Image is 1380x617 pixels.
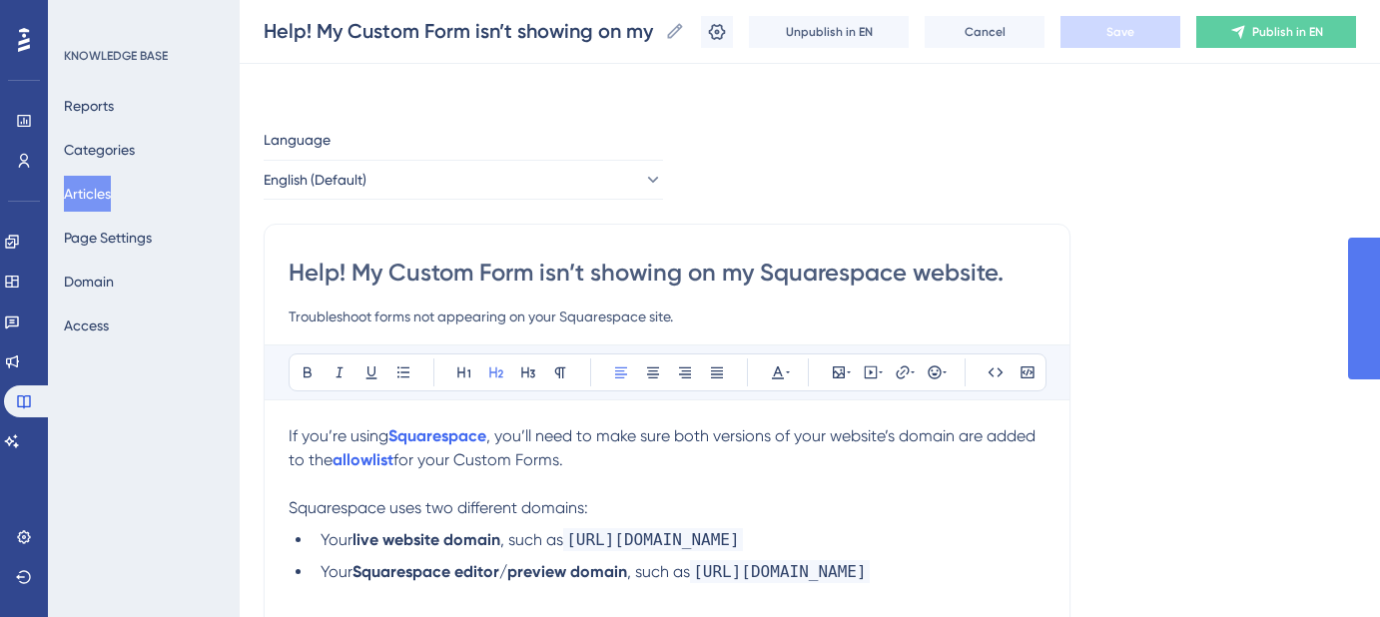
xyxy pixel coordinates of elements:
span: Cancel [965,24,1006,40]
span: , such as [500,530,563,549]
button: Reports [64,88,114,124]
span: for your Custom Forms. [393,450,563,469]
button: Page Settings [64,220,152,256]
button: Categories [64,132,135,168]
input: Article Title [289,257,1045,289]
span: If you’re using [289,426,388,445]
span: Your [321,530,352,549]
button: Cancel [925,16,1044,48]
input: Article Name [264,17,657,45]
span: , such as [627,562,690,581]
strong: live website domain [352,530,500,549]
button: Domain [64,264,114,300]
button: Articles [64,176,111,212]
span: Unpublish in EN [786,24,873,40]
strong: Squarespace editor/preview domain [352,562,627,581]
button: Access [64,308,109,343]
button: Save [1060,16,1180,48]
span: Language [264,128,331,152]
iframe: UserGuiding AI Assistant Launcher [1296,538,1356,598]
a: Squarespace [388,426,486,445]
span: Squarespace uses two different domains: [289,498,588,517]
span: , you’ll need to make sure both versions of your website’s domain are added to the [289,426,1039,469]
a: allowlist [333,450,393,469]
span: [URL][DOMAIN_NAME] [690,560,870,583]
span: Your [321,562,352,581]
span: English (Default) [264,168,366,192]
button: Publish in EN [1196,16,1356,48]
div: KNOWLEDGE BASE [64,48,168,64]
button: Unpublish in EN [749,16,909,48]
span: Save [1106,24,1134,40]
span: [URL][DOMAIN_NAME] [563,528,743,551]
button: English (Default) [264,160,663,200]
span: Publish in EN [1252,24,1323,40]
input: Article Description [289,305,1045,328]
